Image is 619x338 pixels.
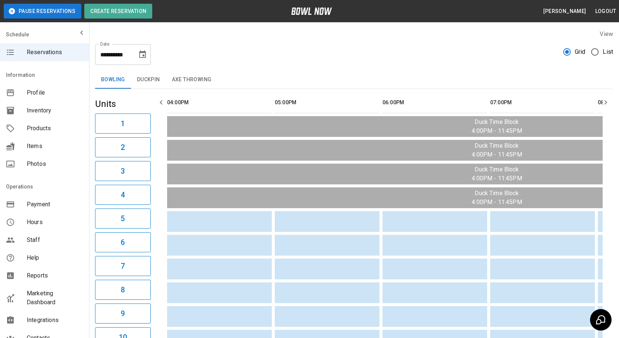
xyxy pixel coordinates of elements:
[95,71,131,89] button: Bowling
[95,232,151,252] button: 6
[27,316,83,325] span: Integrations
[167,92,272,113] th: 04:00PM
[121,308,125,319] h6: 9
[27,218,83,227] span: Hours
[600,30,613,37] label: View
[135,47,150,62] button: Choose date, selected date is Aug 21, 2025
[84,4,152,19] button: Create Reservation
[121,213,125,224] h6: 5
[166,71,218,89] button: Axe Throwing
[27,124,83,133] span: Products
[95,71,613,89] div: inventory tabs
[95,98,151,110] h5: Units
[95,209,151,229] button: 5
[121,141,125,153] h6: 2
[95,114,151,134] button: 1
[27,106,83,115] span: Inventory
[27,236,83,245] span: Staff
[27,253,83,262] span: Help
[131,71,166,89] button: Duckpin
[95,185,151,205] button: 4
[95,161,151,181] button: 3
[95,280,151,300] button: 8
[27,142,83,151] span: Items
[275,92,379,113] th: 05:00PM
[95,256,151,276] button: 7
[27,271,83,280] span: Reports
[291,7,332,15] img: logo
[121,165,125,177] h6: 3
[95,137,151,157] button: 2
[27,160,83,168] span: Photos
[27,289,83,307] span: Marketing Dashboard
[27,200,83,209] span: Payment
[575,47,586,56] span: Grid
[382,92,487,113] th: 06:00PM
[490,92,595,113] th: 07:00PM
[27,88,83,97] span: Profile
[4,4,81,19] button: Pause Reservations
[95,303,151,324] button: 9
[540,4,589,18] button: [PERSON_NAME]
[592,4,619,18] button: Logout
[121,189,125,201] h6: 4
[121,118,125,129] h6: 1
[27,48,83,57] span: Reservations
[121,284,125,296] h6: 8
[603,47,613,56] span: List
[121,236,125,248] h6: 6
[121,260,125,272] h6: 7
